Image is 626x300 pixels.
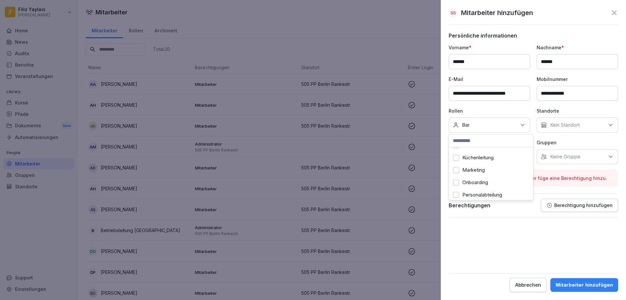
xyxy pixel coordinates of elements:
[537,139,618,146] p: Gruppen
[550,122,580,128] p: Kein Standort
[537,76,618,83] p: Mobilnummer
[449,202,490,209] p: Berechtigungen
[462,155,494,161] label: Küchenleitung
[449,76,530,83] p: E-Mail
[462,167,485,173] label: Marketing
[462,122,469,128] p: Bar
[449,8,458,17] div: SS
[537,107,618,114] p: Standorte
[554,203,613,208] p: Berechtigung hinzufügen
[449,32,618,39] p: Persönliche informationen
[556,281,613,289] div: Mitarbeiter hinzufügen
[510,278,546,292] button: Abbrechen
[537,44,618,51] p: Nachname
[461,8,533,18] p: Mitarbeiter hinzufügen
[515,281,541,289] div: Abbrechen
[541,199,618,212] button: Berechtigung hinzufügen
[462,192,502,198] label: Personalabteilung
[449,107,530,114] p: Rollen
[449,44,530,51] p: Vorname
[462,180,488,185] label: Onboarding
[454,175,613,182] p: Bitte wähle einen Standort aus oder füge eine Berechtigung hinzu.
[550,278,618,292] button: Mitarbeiter hinzufügen
[550,153,580,160] p: Keine Gruppe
